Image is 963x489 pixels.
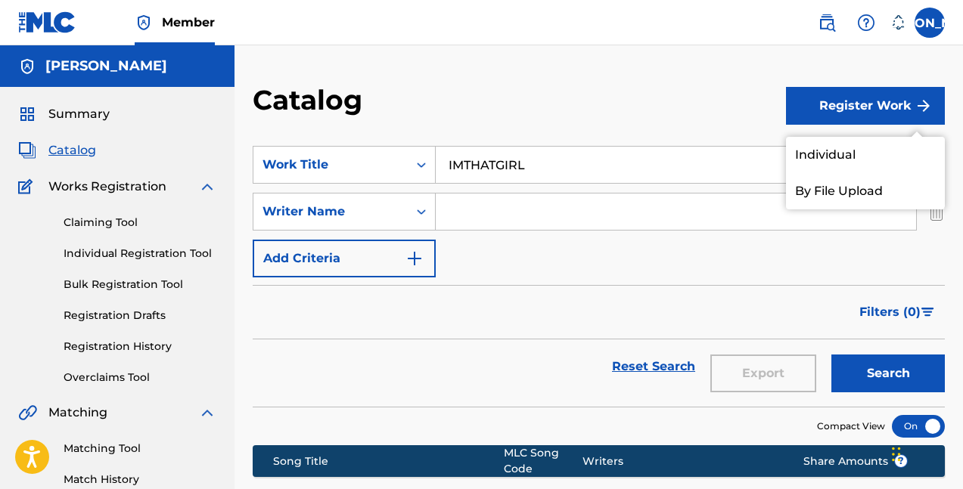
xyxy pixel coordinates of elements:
[135,14,153,32] img: Top Rightsholder
[64,441,216,457] a: Matching Tool
[198,404,216,422] img: expand
[48,404,107,422] span: Matching
[64,215,216,231] a: Claiming Tool
[831,354,945,392] button: Search
[48,105,110,123] span: Summary
[162,14,215,31] span: Member
[921,287,963,416] iframe: Resource Center
[18,11,76,33] img: MLC Logo
[817,419,885,433] span: Compact View
[604,350,703,383] a: Reset Search
[405,249,424,268] img: 9d2ae6d4665cec9f34b9.svg
[786,87,945,125] button: Register Work
[786,137,945,173] a: Individual
[857,14,875,32] img: help
[18,141,96,159] a: CatalogCatalog
[859,303,921,321] span: Filters ( 0 )
[504,445,582,477] div: MLC Song Code
[851,8,881,38] div: Help
[850,293,945,331] button: Filters (0)
[812,8,842,38] a: Public Search
[887,416,963,489] iframe: Chat Widget
[64,308,216,323] a: Registration Drafts
[915,97,933,115] img: f7272a7cc735f4ea7f67.svg
[818,14,836,32] img: search
[64,339,216,354] a: Registration History
[273,453,503,469] div: Song Title
[198,178,216,196] img: expand
[928,193,945,231] img: Delete Criterion
[253,240,436,277] button: Add Criteria
[64,370,216,385] a: Overclaims Tool
[18,178,38,196] img: Works Registration
[45,57,167,75] h5: Jude Amoah
[64,472,216,487] a: Match History
[915,8,945,38] div: User Menu
[582,453,780,469] div: Writers
[253,146,945,407] form: Search Form
[892,432,901,477] div: Drag
[48,178,166,196] span: Works Registration
[253,83,370,117] h2: Catalog
[64,246,216,262] a: Individual Registration Tool
[18,404,37,422] img: Matching
[803,453,908,469] span: Share Amounts
[18,141,36,159] img: Catalog
[786,173,945,209] a: By File Upload
[262,203,399,221] div: Writer Name
[18,57,36,76] img: Accounts
[48,141,96,159] span: Catalog
[262,156,399,174] div: Work Title
[18,105,36,123] img: Summary
[64,277,216,292] a: Bulk Registration Tool
[18,105,110,123] a: SummarySummary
